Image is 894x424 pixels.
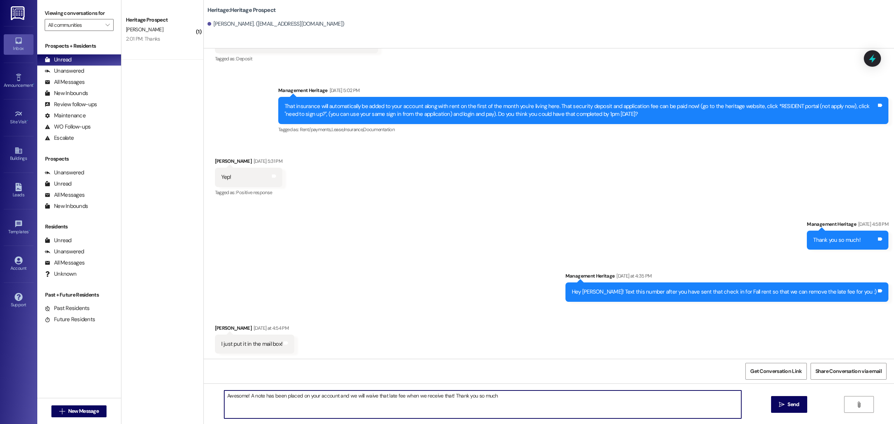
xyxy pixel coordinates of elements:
div: Heritage Prospect [126,16,195,24]
div: Unanswered [45,248,84,256]
span: [PERSON_NAME] [126,26,163,33]
div: [PERSON_NAME] [215,324,295,335]
div: [DATE] 5:02 PM [328,86,360,94]
div: Escalate [45,134,74,142]
span: • [27,118,28,123]
div: [DATE] at 4:54 PM [252,324,289,332]
div: All Messages [45,191,85,199]
a: Leads [4,181,34,201]
div: New Inbounds [45,202,88,210]
div: That insurance will automatically be added to your account along with rent on the first of the mo... [285,102,876,118]
div: [DATE] 5:31 PM [252,157,282,165]
i:  [59,408,65,414]
div: [DATE] at 4:35 PM [615,272,652,280]
div: Residents [37,223,121,231]
div: Unanswered [45,169,84,177]
textarea: Awesome! A note has been placed on your account and we will waive that late fee when we receive t... [224,390,741,418]
span: • [29,228,30,233]
div: Tagged as: [278,124,888,135]
div: 2:01 PM: Thanks [126,35,160,42]
a: Templates • [4,218,34,238]
button: Send [771,396,807,413]
div: Unread [45,237,72,244]
span: Share Conversation via email [815,367,882,375]
i:  [856,402,862,408]
div: All Messages [45,78,85,86]
b: Heritage: Heritage Prospect [207,6,276,14]
div: Tagged as: [215,53,378,64]
label: Viewing conversations for [45,7,114,19]
div: Prospects [37,155,121,163]
div: Management Heritage [565,272,888,282]
span: Get Conversation Link [750,367,802,375]
div: Management Heritage [807,220,888,231]
div: Unknown [45,270,76,278]
span: Insurance , [344,126,364,133]
div: Past + Future Residents [37,291,121,299]
div: WO Follow-ups [45,123,91,131]
span: New Message [68,407,99,415]
a: Site Visit • [4,108,34,128]
div: Hey [PERSON_NAME]! Text this number after you have sent that check in for Fall rent so that we ca... [572,288,876,296]
a: Support [4,291,34,311]
span: • [33,82,34,87]
span: Lease , [332,126,344,133]
i:  [779,402,784,408]
div: Maintenance [45,112,86,120]
span: Rent/payments , [300,126,332,133]
div: All Messages [45,259,85,267]
a: Account [4,254,34,274]
div: Unanswered [45,67,84,75]
span: Positive response [236,189,272,196]
button: Share Conversation via email [811,363,887,380]
input: All communities [48,19,102,31]
div: Past Residents [45,304,90,312]
span: Deposit [236,56,252,62]
img: ResiDesk Logo [11,6,26,20]
div: Review follow-ups [45,101,97,108]
div: New Inbounds [45,89,88,97]
div: Unread [45,56,72,64]
a: Buildings [4,144,34,164]
i:  [105,22,110,28]
div: Thank you so much! [813,236,860,244]
div: [PERSON_NAME] [215,157,282,168]
div: I just put it in the mail box! [221,340,283,348]
div: Unread [45,180,72,188]
a: Inbox [4,34,34,54]
div: Prospects + Residents [37,42,121,50]
div: Tagged as: [215,187,282,198]
div: Yep! [221,173,231,181]
div: [PERSON_NAME]. ([EMAIL_ADDRESS][DOMAIN_NAME]) [207,20,345,28]
span: Send [787,401,799,408]
span: Documentation [363,126,394,133]
button: Get Conversation Link [745,363,806,380]
div: Future Residents [45,316,95,323]
button: New Message [51,405,107,417]
div: [DATE] 4:58 PM [856,220,888,228]
div: Management Heritage [278,86,888,97]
